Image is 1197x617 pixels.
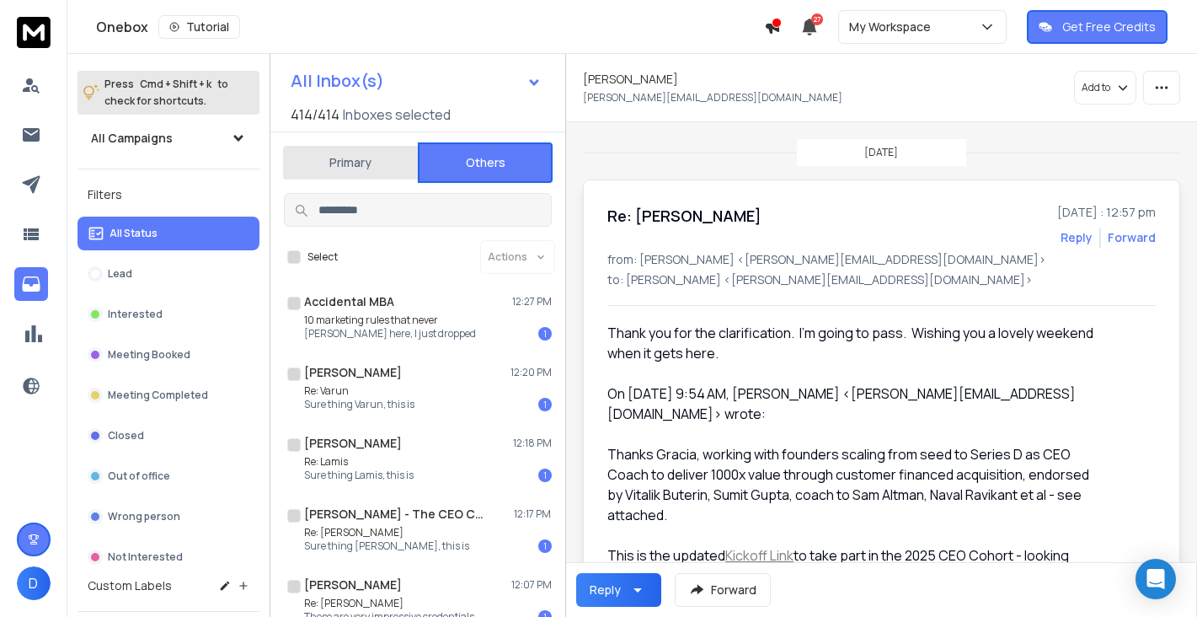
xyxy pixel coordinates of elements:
div: Reply [590,582,621,598]
h3: Filters [77,183,259,207]
h1: [PERSON_NAME] [583,71,678,88]
button: Others [418,142,553,183]
button: Lead [77,257,259,291]
p: [PERSON_NAME] here, I just dropped [304,327,476,341]
p: 12:20 PM [510,366,552,379]
button: Get Free Credits [1027,10,1168,44]
p: 12:07 PM [511,578,552,592]
button: Tutorial [158,15,240,39]
div: 1 [538,539,552,553]
p: Not Interested [108,550,183,564]
button: Meeting Booked [77,338,259,372]
button: Out of office [77,459,259,493]
p: [PERSON_NAME][EMAIL_ADDRESS][DOMAIN_NAME] [583,91,842,105]
p: 10 marketing rules that never [304,314,476,327]
p: Meeting Completed [108,389,208,402]
h1: [PERSON_NAME] [304,435,402,452]
div: Forward [1108,229,1156,246]
h1: [PERSON_NAME] [304,364,402,381]
p: Sure thing Varun, this is [304,398,414,411]
p: [DATE] : 12:57 pm [1057,204,1156,221]
p: Re: Varun [304,384,414,398]
button: D [17,566,51,600]
div: Onebox [96,15,764,39]
span: Cmd + Shift + k [137,74,214,94]
button: Closed [77,419,259,453]
p: All Status [110,227,158,240]
p: Sure thing Lamis, this is [304,469,414,482]
p: Closed [108,429,144,443]
button: All Status [77,217,259,250]
p: Meeting Booked [108,348,190,362]
h1: Re: [PERSON_NAME] [607,204,761,228]
button: Reply [1061,229,1093,246]
h1: [PERSON_NAME] - The CEO Cohort [304,506,489,523]
button: Primary [283,144,418,181]
button: All Inbox(s) [277,64,555,98]
button: Wrong person [77,500,259,534]
p: 12:27 PM [512,295,552,308]
p: Re: [PERSON_NAME] [304,597,477,610]
button: Meeting Completed [77,378,259,412]
p: Press to check for shortcuts. [104,76,228,110]
p: Out of office [108,469,170,483]
span: 414 / 414 [291,105,339,125]
p: from: [PERSON_NAME] <[PERSON_NAME][EMAIL_ADDRESS][DOMAIN_NAME]> [607,251,1156,268]
div: 1 [538,469,552,482]
h1: Accidental MBA [304,293,394,310]
p: Get Free Credits [1062,19,1156,35]
div: 1 [538,327,552,341]
h1: [PERSON_NAME] [304,577,402,593]
button: Reply [576,573,661,607]
button: All Campaigns [77,121,259,155]
p: Re: [PERSON_NAME] [304,526,469,539]
blockquote: On [DATE] 9:54 AM, [PERSON_NAME] <[PERSON_NAME][EMAIL_ADDRESS][DOMAIN_NAME]> wrote: [607,384,1099,444]
p: Wrong person [108,510,180,523]
p: My Workspace [849,19,938,35]
p: Re: Lamis [304,455,414,469]
div: Thank you for the clarification. I’m going to pass. Wishing you a lovely weekend when it gets here. [607,323,1099,363]
p: Interested [108,308,163,321]
div: 1 [538,398,552,411]
p: 12:17 PM [514,507,552,521]
h1: All Campaigns [91,130,173,147]
p: to: [PERSON_NAME] <[PERSON_NAME][EMAIL_ADDRESS][DOMAIN_NAME]> [607,271,1156,288]
button: Not Interested [77,540,259,574]
button: Interested [77,298,259,331]
p: Add to [1082,81,1110,94]
span: 27 [811,13,823,25]
h3: Custom Labels [88,577,172,594]
p: Lead [108,267,132,281]
div: Open Intercom Messenger [1136,559,1176,599]
p: 12:18 PM [513,437,552,450]
p: Sure thing [PERSON_NAME], this is [304,539,469,553]
a: Kickoff Link [725,546,794,565]
p: [DATE] [864,146,898,159]
h3: Inboxes selected [343,105,451,125]
button: Forward [675,573,771,607]
label: Select [307,250,338,264]
h1: All Inbox(s) [291,72,384,89]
